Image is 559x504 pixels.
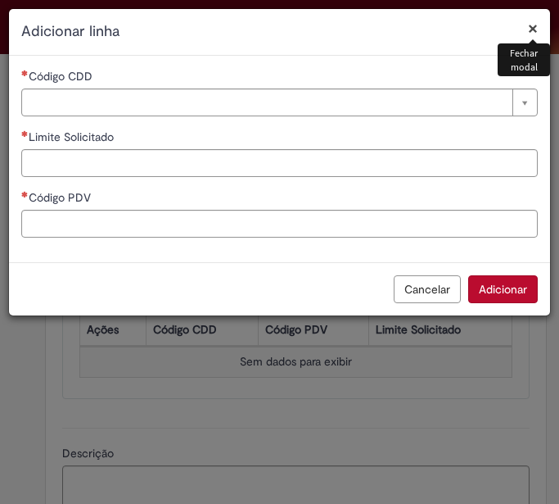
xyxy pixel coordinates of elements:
span: Necessários [21,130,29,137]
span: Necessários - Código CDD [29,69,96,84]
button: Cancelar [394,275,461,303]
h2: Adicionar linha [21,21,538,43]
span: Necessários [21,70,29,76]
a: Limpar campo Código CDD [21,89,538,116]
input: Código PDV [21,210,538,238]
span: Necessários [21,191,29,198]
span: Limite Solicitado [29,129,117,144]
input: Limite Solicitado [21,149,538,177]
div: Fechar modal [498,43,550,76]
span: Código PDV [29,190,94,205]
button: Adicionar [468,275,538,303]
button: Fechar modal [528,20,538,37]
